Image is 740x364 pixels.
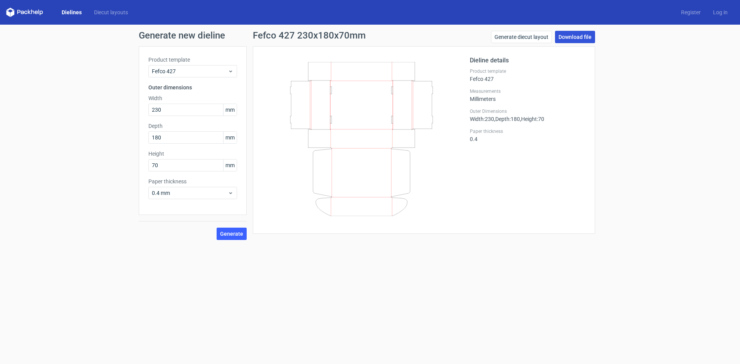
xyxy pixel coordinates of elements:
span: Width : 230 [470,116,494,122]
div: Fefco 427 [470,68,585,82]
span: Generate [220,231,243,237]
span: 0.4 mm [152,189,228,197]
label: Paper thickness [470,128,585,134]
div: 0.4 [470,128,585,142]
a: Log in [707,8,734,16]
a: Generate diecut layout [491,31,552,43]
span: , Height : 70 [520,116,544,122]
label: Depth [148,122,237,130]
a: Diecut layouts [88,8,134,16]
h1: Generate new dieline [139,31,601,40]
span: mm [223,159,237,171]
span: mm [223,104,237,116]
div: Millimeters [470,88,585,102]
label: Product template [148,56,237,64]
label: Outer Dimensions [470,108,585,114]
span: , Depth : 180 [494,116,520,122]
h3: Outer dimensions [148,84,237,91]
label: Height [148,150,237,158]
label: Paper thickness [148,178,237,185]
label: Product template [470,68,585,74]
button: Generate [217,228,247,240]
a: Register [675,8,707,16]
h2: Dieline details [470,56,585,65]
span: Fefco 427 [152,67,228,75]
span: mm [223,132,237,143]
a: Dielines [55,8,88,16]
a: Download file [555,31,595,43]
label: Width [148,94,237,102]
h1: Fefco 427 230x180x70mm [253,31,366,40]
label: Measurements [470,88,585,94]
